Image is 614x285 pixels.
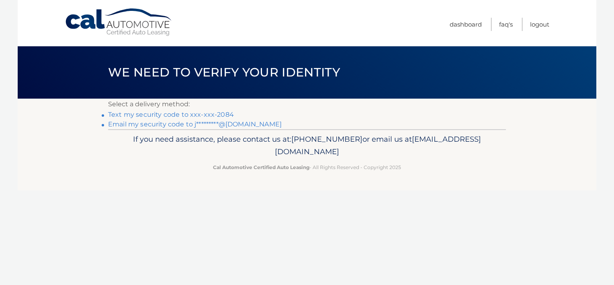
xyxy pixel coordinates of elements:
span: [PHONE_NUMBER] [291,134,362,144]
a: Cal Automotive [65,8,173,37]
a: FAQ's [499,18,513,31]
a: Logout [530,18,549,31]
a: Email my security code to j*********@[DOMAIN_NAME] [108,120,282,128]
p: Select a delivery method: [108,99,506,110]
span: We need to verify your identity [108,65,340,80]
p: If you need assistance, please contact us at: or email us at [113,133,501,159]
strong: Cal Automotive Certified Auto Leasing [213,164,309,170]
a: Dashboard [450,18,482,31]
a: Text my security code to xxx-xxx-2084 [108,111,234,118]
p: - All Rights Reserved - Copyright 2025 [113,163,501,171]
